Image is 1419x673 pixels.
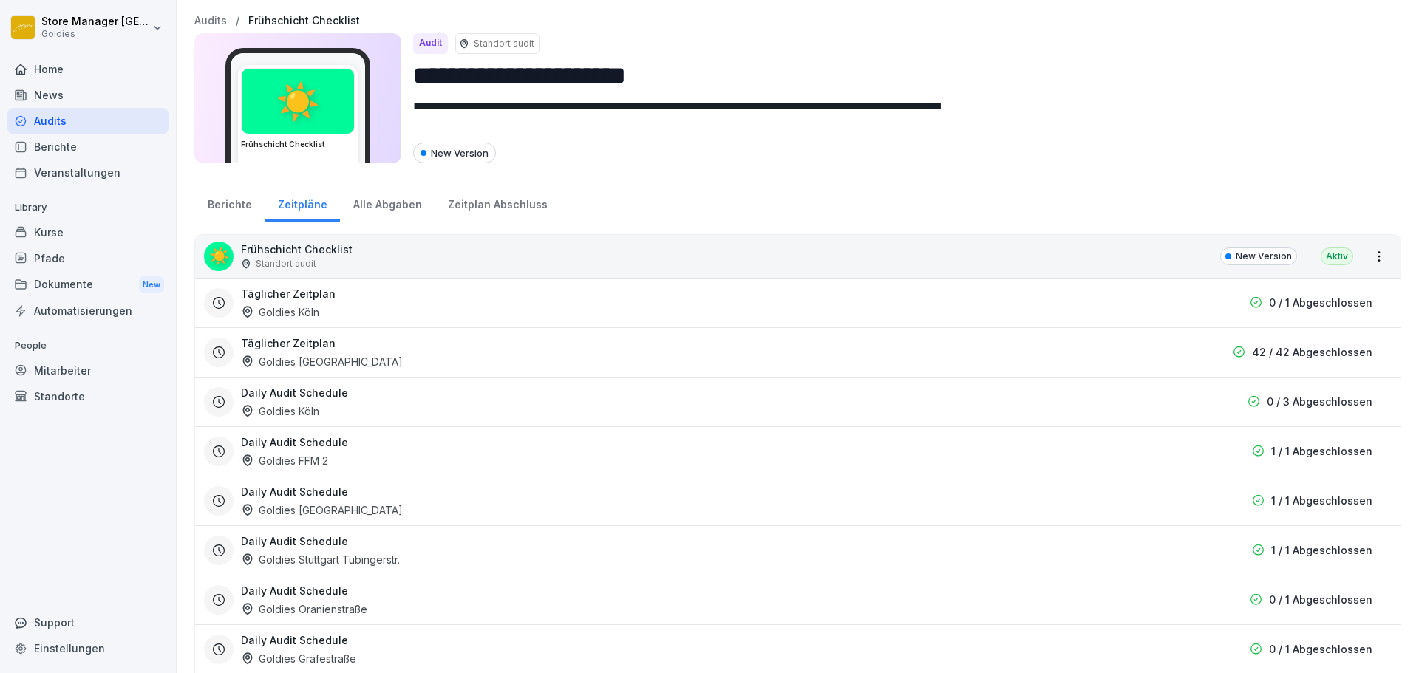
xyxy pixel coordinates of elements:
a: Zeitplan Abschluss [435,184,560,222]
a: Audits [7,108,169,134]
h3: Täglicher Zeitplan [241,286,336,301]
a: Frühschicht Checklist [248,15,360,27]
a: Zeitpläne [265,184,340,222]
div: ☀️ [242,69,354,134]
h3: Daily Audit Schedule [241,632,348,648]
p: 1 / 1 Abgeschlossen [1271,542,1372,558]
p: New Version [1236,250,1292,263]
a: DokumenteNew [7,271,169,298]
p: 0 / 3 Abgeschlossen [1267,394,1372,409]
div: Support [7,609,169,635]
p: / [236,15,239,27]
a: Standorte [7,383,169,409]
div: New Version [413,143,496,163]
a: Home [7,56,169,82]
a: Audits [194,15,227,27]
a: Mitarbeiter [7,358,169,383]
h3: Daily Audit Schedule [241,385,348,400]
p: 42 / 42 Abgeschlossen [1252,344,1372,360]
a: News [7,82,169,108]
div: Goldies [GEOGRAPHIC_DATA] [241,354,403,369]
div: Goldies FFM 2 [241,453,328,468]
div: Aktiv [1321,247,1353,265]
p: Store Manager [GEOGRAPHIC_DATA] [41,16,149,28]
a: Einstellungen [7,635,169,661]
a: Berichte [194,184,265,222]
p: People [7,334,169,358]
div: New [139,276,164,293]
a: Veranstaltungen [7,160,169,185]
h3: Daily Audit Schedule [241,583,348,598]
h3: Daily Audit Schedule [241,533,348,549]
div: Goldies [GEOGRAPHIC_DATA] [241,502,403,518]
a: Kurse [7,219,169,245]
p: Standort audit [256,257,316,270]
p: Library [7,196,169,219]
h3: Daily Audit Schedule [241,434,348,450]
div: Dokumente [7,271,169,298]
div: Goldies Gräfestraße [241,651,356,666]
div: Goldies Köln [241,304,319,320]
a: Pfade [7,245,169,271]
a: Berichte [7,134,169,160]
p: Frühschicht Checklist [241,242,353,257]
p: Standort audit [474,37,534,50]
p: Goldies [41,29,149,39]
p: 0 / 1 Abgeschlossen [1269,641,1372,657]
p: 1 / 1 Abgeschlossen [1271,493,1372,508]
h3: Frühschicht Checklist [241,139,355,150]
div: Audit [413,33,448,54]
h3: Daily Audit Schedule [241,484,348,499]
a: Automatisierungen [7,298,169,324]
p: 0 / 1 Abgeschlossen [1269,295,1372,310]
a: Alle Abgaben [340,184,435,222]
h3: Täglicher Zeitplan [241,335,336,351]
div: Goldies Köln [241,403,319,419]
div: ☀️ [204,242,234,271]
div: Goldies Oranienstraße [241,601,367,617]
p: 0 / 1 Abgeschlossen [1269,592,1372,607]
p: 1 / 1 Abgeschlossen [1271,443,1372,459]
div: Goldies Stuttgart Tübingerstr. [241,552,400,567]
